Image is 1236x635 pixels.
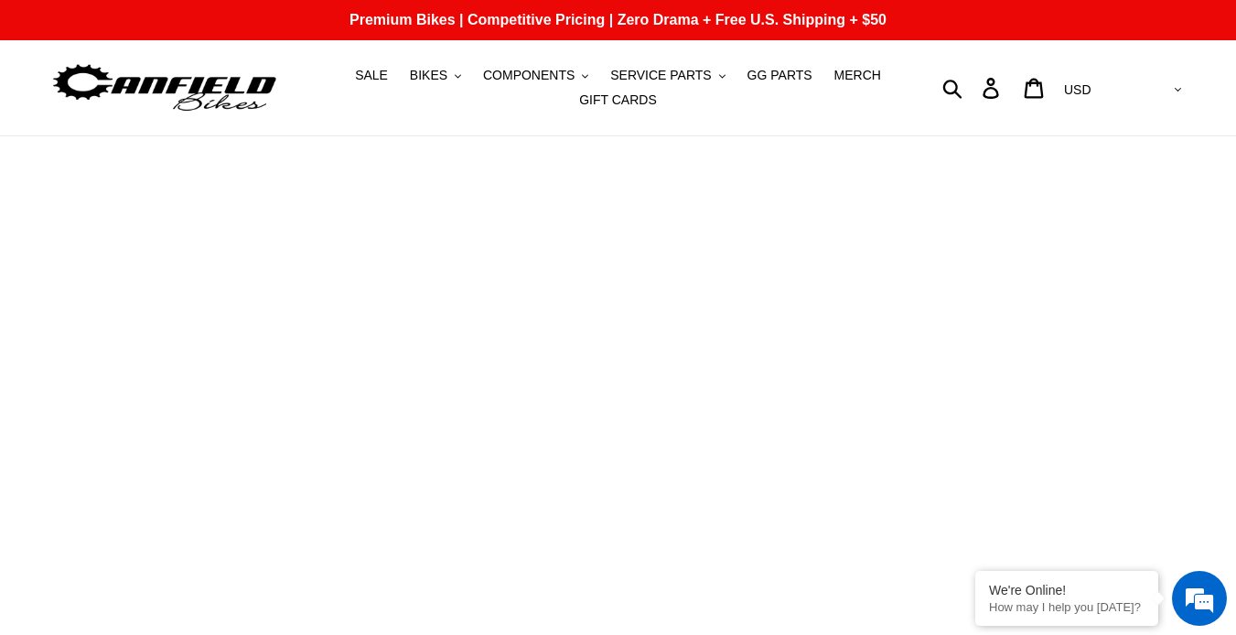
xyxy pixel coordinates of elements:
div: We're Online! [989,583,1145,597]
a: GIFT CARDS [570,88,666,113]
p: How may I help you today? [989,600,1145,614]
a: MERCH [825,63,890,88]
span: MERCH [834,68,881,83]
span: SALE [355,68,388,83]
a: GG PARTS [738,63,822,88]
span: GG PARTS [747,68,812,83]
span: GIFT CARDS [579,92,657,108]
button: COMPONENTS [474,63,597,88]
a: SALE [346,63,397,88]
span: SERVICE PARTS [610,68,711,83]
span: BIKES [410,68,447,83]
button: BIKES [401,63,470,88]
button: SERVICE PARTS [601,63,734,88]
img: Canfield Bikes [50,59,279,117]
span: COMPONENTS [483,68,575,83]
